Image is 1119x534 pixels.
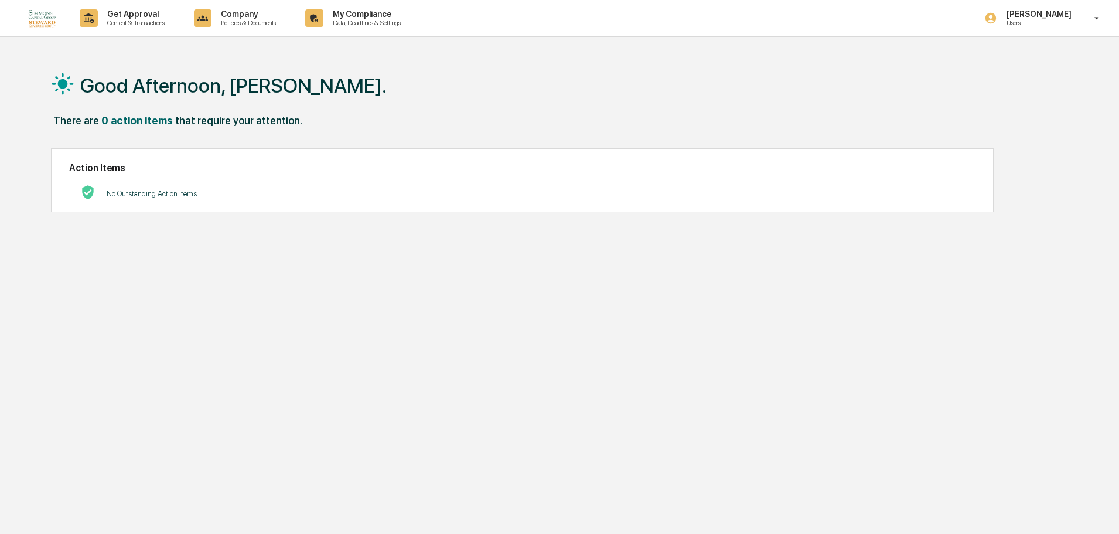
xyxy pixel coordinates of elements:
[211,9,282,19] p: Company
[80,74,387,97] h1: Good Afternoon, [PERSON_NAME].
[323,19,407,27] p: Data, Deadlines & Settings
[69,162,975,174] h2: Action Items
[323,9,407,19] p: My Compliance
[175,114,302,127] div: that require your attention.
[997,9,1077,19] p: [PERSON_NAME]
[997,19,1077,27] p: Users
[81,185,95,199] img: No Actions logo
[211,19,282,27] p: Policies & Documents
[98,19,170,27] p: Content & Transactions
[98,9,170,19] p: Get Approval
[53,114,99,127] div: There are
[101,114,173,127] div: 0 action items
[28,9,56,27] img: logo
[107,189,197,198] p: No Outstanding Action Items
